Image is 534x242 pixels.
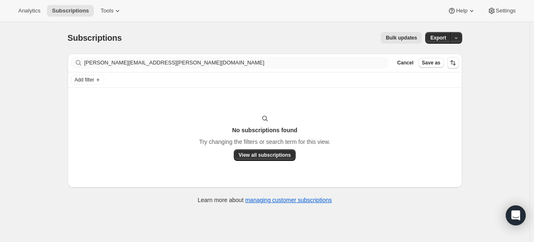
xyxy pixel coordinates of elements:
[245,197,332,203] a: managing customer subscriptions
[52,7,89,14] span: Subscriptions
[239,152,291,158] span: View all subscriptions
[506,205,526,225] div: Open Intercom Messenger
[496,7,516,14] span: Settings
[456,7,467,14] span: Help
[483,5,521,17] button: Settings
[430,35,446,41] span: Export
[447,57,459,69] button: Sort the results
[100,7,113,14] span: Tools
[47,5,94,17] button: Subscriptions
[68,33,122,42] span: Subscriptions
[198,196,332,204] p: Learn more about
[419,58,444,68] button: Save as
[386,35,417,41] span: Bulk updates
[422,59,441,66] span: Save as
[397,59,413,66] span: Cancel
[234,149,296,161] button: View all subscriptions
[232,126,297,134] h3: No subscriptions found
[84,57,389,69] input: Filter subscribers
[13,5,45,17] button: Analytics
[96,5,127,17] button: Tools
[443,5,480,17] button: Help
[381,32,422,44] button: Bulk updates
[18,7,40,14] span: Analytics
[394,58,416,68] button: Cancel
[425,32,451,44] button: Export
[75,77,94,83] span: Add filter
[71,75,104,85] button: Add filter
[199,138,330,146] p: Try changing the filters or search term for this view.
